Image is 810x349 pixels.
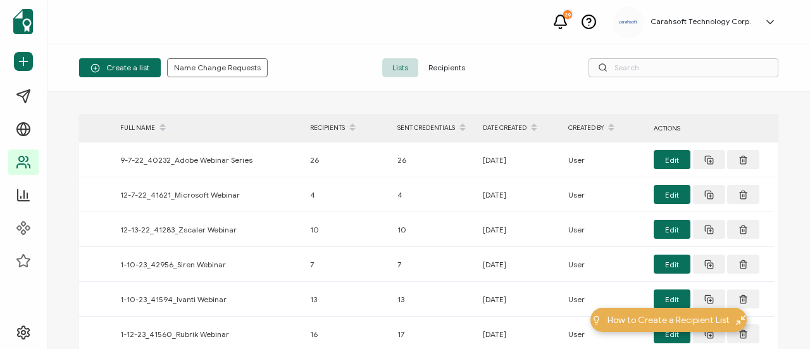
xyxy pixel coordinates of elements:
div: 13 [304,292,391,307]
div: CREATED BY [562,117,647,139]
span: Name Change Requests [174,64,261,72]
div: User [562,327,647,341]
button: Edit [654,324,690,343]
input: Search [589,58,778,77]
div: 26 [304,153,391,167]
div: 26 [391,153,477,167]
div: FULL NAME [114,117,304,139]
div: User [562,257,647,272]
div: [DATE] [477,257,562,272]
button: Create a list [79,58,161,77]
div: 10 [391,222,477,237]
div: 12-7-22_41621_Microsoft Webinar [114,187,304,202]
span: Create a list [90,63,149,73]
div: [DATE] [477,153,562,167]
div: ACTIONS [647,121,774,136]
button: Edit [654,255,690,274]
div: RECIPIENTS [304,117,391,139]
h5: Carahsoft Technology Corp. [651,17,751,26]
div: 13 [391,292,477,307]
div: 10 [304,222,391,237]
div: 4 [391,187,477,202]
div: User [562,292,647,307]
div: 9-7-22_40232_Adobe Webinar Series [114,153,304,167]
div: User [562,222,647,237]
div: 12-13-22_41283_Zscaler Webinar [114,222,304,237]
div: [DATE] [477,222,562,237]
div: 4 [304,187,391,202]
div: 16 [304,327,391,341]
div: [DATE] [477,327,562,341]
div: 7 [304,257,391,272]
button: Edit [654,289,690,308]
div: 7 [391,257,477,272]
div: 29 [563,10,572,19]
div: SENT CREDENTIALS [391,117,477,139]
img: a9ee5910-6a38-4b3f-8289-cffb42fa798b.svg [619,20,638,24]
button: Edit [654,150,690,169]
img: minimize-icon.svg [736,315,745,325]
div: 1-10-23_41594_Ivanti Webinar [114,292,304,307]
img: sertifier-logomark-colored.svg [13,9,33,34]
div: 1-12-23_41560_Rubrik Webinar [114,327,304,341]
div: DATE CREATED [477,117,562,139]
div: [DATE] [477,187,562,202]
button: Edit [654,220,690,239]
iframe: Chat Widget [747,288,810,349]
span: Recipients [418,58,475,77]
span: Lists [382,58,418,77]
div: User [562,153,647,167]
div: 1-10-23_42956_Siren Webinar [114,257,304,272]
span: How to Create a Recipient List [607,314,730,327]
div: [DATE] [477,292,562,307]
div: 17 [391,327,477,341]
button: Edit [654,185,690,204]
div: User [562,187,647,202]
button: Name Change Requests [167,58,268,77]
